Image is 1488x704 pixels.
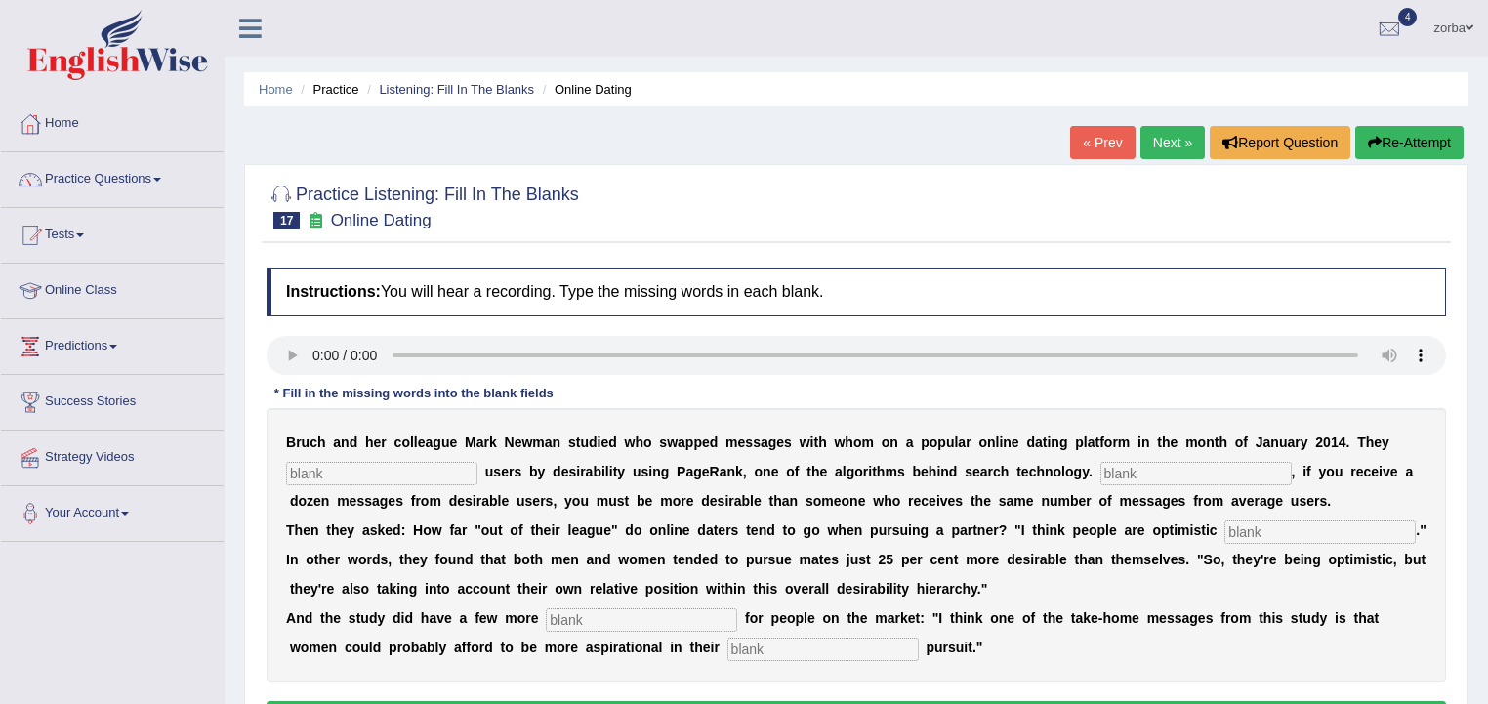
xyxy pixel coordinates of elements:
b: i [1137,435,1141,450]
b: h [811,464,820,479]
a: Home [1,97,224,145]
b: r [1295,435,1300,450]
b: i [1379,464,1383,479]
b: a [426,435,434,450]
b: f [411,493,416,509]
b: o [930,435,938,450]
b: a [545,435,553,450]
b: o [1198,435,1207,450]
b: e [972,464,980,479]
b: o [853,435,862,450]
b: f [795,464,800,479]
b: i [1302,464,1306,479]
b: n [341,435,350,450]
b: e [1371,464,1379,479]
b: 1 [1331,435,1339,450]
b: a [980,464,988,479]
b: l [843,464,847,479]
b: o [1054,464,1062,479]
b: r [415,493,420,509]
b: R [710,464,720,479]
b: o [755,464,764,479]
b: h [773,493,782,509]
b: s [806,493,813,509]
b: a [1088,435,1095,450]
b: e [702,435,710,450]
b: n [1141,435,1150,450]
b: b [912,464,921,479]
b: o [1235,435,1244,450]
b: n [987,435,996,450]
b: s [525,493,533,509]
b: n [790,493,799,509]
b: a [586,464,594,479]
b: t [576,435,581,450]
b: o [1326,464,1335,479]
b: f [1099,435,1104,450]
b: h [1219,435,1227,450]
b: p [693,435,702,450]
b: t [1095,435,1100,450]
b: p [685,435,694,450]
b: s [753,435,761,450]
b: y [1319,464,1327,479]
b: l [750,493,754,509]
b: c [1029,464,1037,479]
b: c [394,435,402,450]
b: y [1382,435,1389,450]
b: i [609,464,613,479]
b: e [710,493,718,509]
b: k [735,464,743,479]
b: d [701,493,710,509]
b: e [702,464,710,479]
b: s [395,493,403,509]
b: r [1112,435,1117,450]
b: e [1021,464,1029,479]
b: r [476,493,481,509]
b: o [643,435,652,450]
b: m [885,464,896,479]
b: n [1206,435,1215,450]
b: r [580,464,585,479]
b: s [641,464,648,479]
b: e [686,493,694,509]
b: i [810,435,814,450]
b: i [1047,435,1051,450]
b: e [313,493,321,509]
b: k [489,435,497,450]
b: a [734,493,742,509]
b: m [1118,435,1130,450]
b: h [1001,464,1010,479]
b: e [388,493,395,509]
b: o [786,464,795,479]
b: . [1345,435,1349,450]
b: i [936,464,940,479]
b: f [1306,464,1311,479]
b: t [613,464,618,479]
b: l [605,464,609,479]
b: a [333,435,341,450]
b: m [821,493,833,509]
a: Success Stories [1,375,224,424]
b: a [782,493,790,509]
b: t [1016,464,1021,479]
b: w [625,435,636,450]
h2: Practice Listening: Fill In The Blanks [267,181,579,229]
b: h [1162,435,1171,450]
b: r [381,435,386,450]
b: n [1003,435,1012,450]
b: m [532,435,544,450]
b: d [290,493,299,509]
b: b [593,464,601,479]
b: t [625,493,630,509]
b: o [813,493,822,509]
b: u [580,435,589,450]
b: s [514,464,521,479]
input: blank [727,638,919,661]
b: b [489,493,498,509]
b: e [738,435,746,450]
b: u [441,435,450,450]
b: 0 [1323,435,1331,450]
b: e [600,435,608,450]
b: s [493,464,501,479]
